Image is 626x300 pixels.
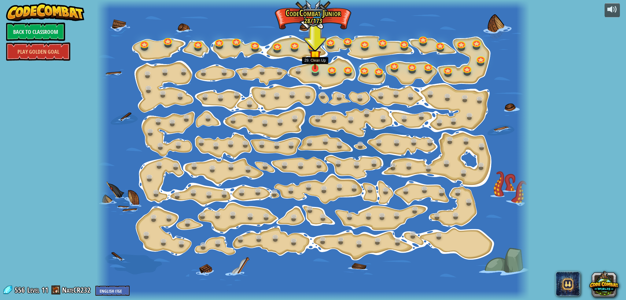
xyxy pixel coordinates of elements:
[6,23,65,41] a: Back to Classroom
[27,285,39,295] span: Level
[15,285,27,295] span: 556
[309,43,321,69] img: level-banner-started.png
[605,3,620,17] button: Adjust volume
[6,3,84,21] img: CodeCombat - Learn how to code by playing a game
[42,285,48,295] span: 11
[62,285,92,295] a: NateCR232
[6,42,70,61] a: Play Golden Goal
